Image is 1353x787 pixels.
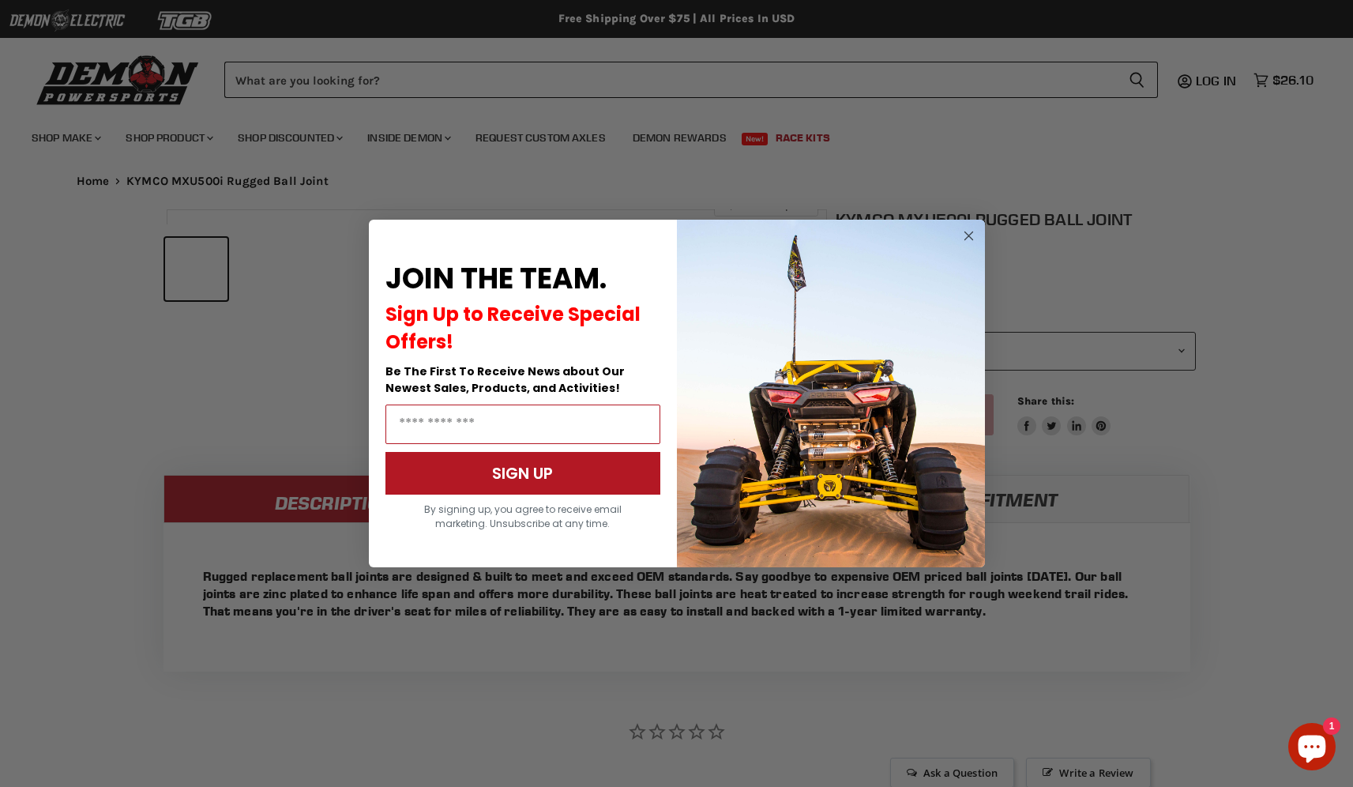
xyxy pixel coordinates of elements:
span: Be The First To Receive News about Our Newest Sales, Products, and Activities! [385,363,625,396]
span: JOIN THE TEAM. [385,258,607,299]
button: SIGN UP [385,452,660,495]
span: Sign Up to Receive Special Offers! [385,301,641,355]
span: By signing up, you agree to receive email marketing. Unsubscribe at any time. [424,503,622,530]
inbox-online-store-chat: Shopify online store chat [1283,723,1340,774]
button: Close dialog [959,226,979,246]
img: a9095488-b6e7-41ba-879d-588abfab540b.jpeg [677,220,985,567]
input: Email Address [385,405,660,444]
